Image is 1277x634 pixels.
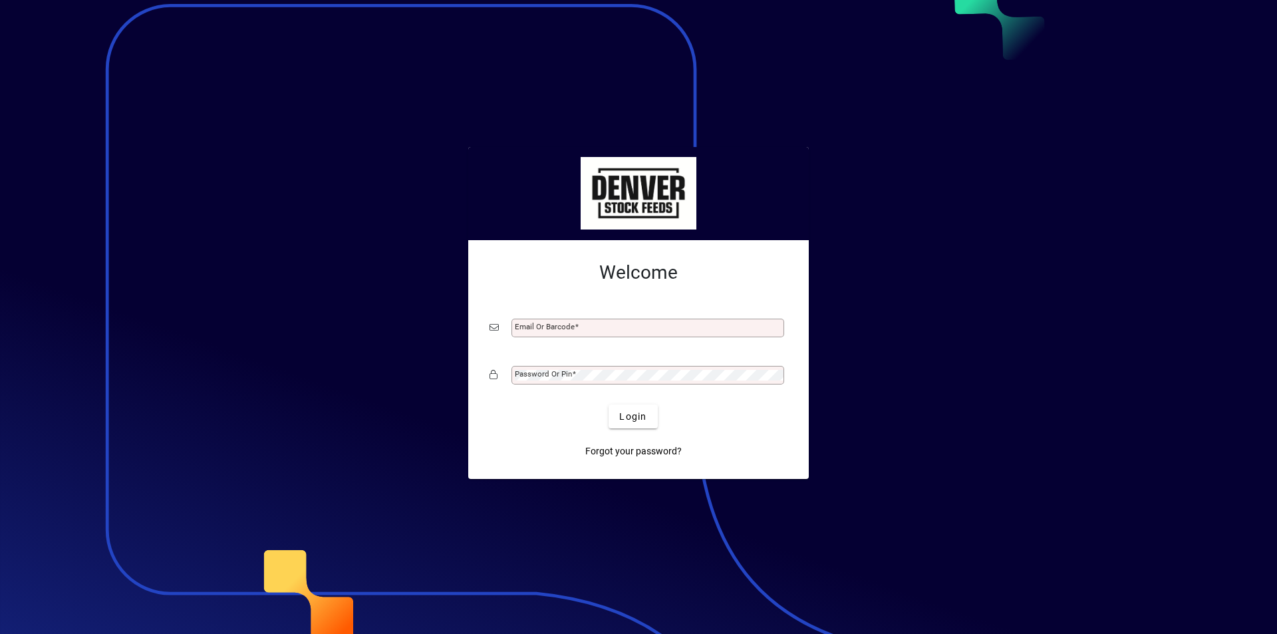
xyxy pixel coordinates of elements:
[580,439,687,463] a: Forgot your password?
[619,410,646,424] span: Login
[609,404,657,428] button: Login
[515,322,575,331] mat-label: Email or Barcode
[490,261,787,284] h2: Welcome
[515,369,572,379] mat-label: Password or Pin
[585,444,682,458] span: Forgot your password?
